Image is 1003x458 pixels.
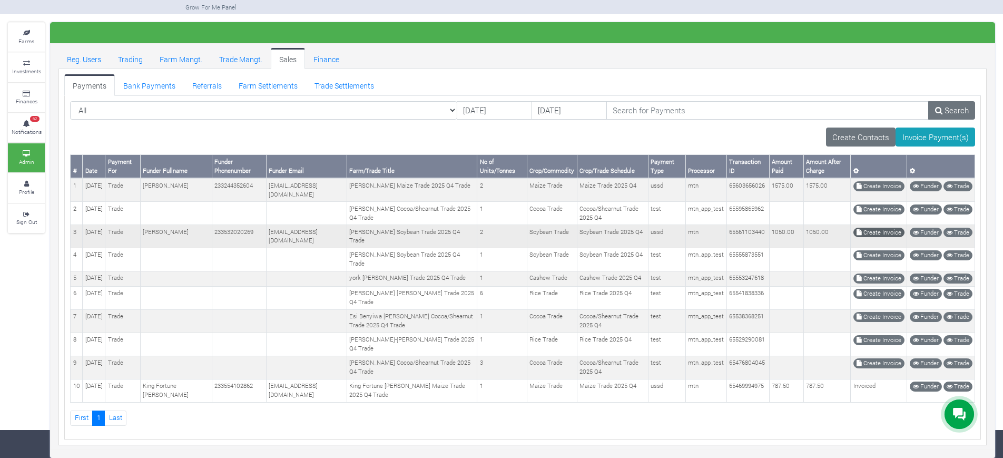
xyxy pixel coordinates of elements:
td: [DATE] [83,286,105,309]
a: Profile [8,173,45,202]
a: Create Invoice [853,358,904,368]
a: Funder [910,250,942,260]
a: Trade [943,181,972,191]
a: Trade [943,289,972,299]
td: test [648,356,685,379]
a: Trade [943,204,972,215]
td: 65538368251 [726,309,769,333]
td: mtn [685,178,726,201]
td: mtn_app_test [685,286,726,309]
td: Rice Trade 2025 Q4 [577,333,648,356]
td: Invoiced [851,379,907,402]
td: 65555873551 [726,248,769,271]
a: Trade [943,228,972,238]
a: Trade [943,382,972,392]
td: 6 [71,286,83,309]
a: Create Invoice [853,204,904,215]
input: DD/MM/YYYY [457,101,532,120]
td: Maize Trade [527,379,577,402]
td: test [648,248,685,271]
small: Finances [16,98,37,105]
th: Crop/Trade Schedule [577,155,648,178]
a: Create Invoice [853,335,904,345]
td: [DATE] [83,333,105,356]
td: 1 [71,178,83,201]
a: Funder [910,358,942,368]
a: 62 Notifications [8,113,45,142]
td: 787.50 [769,379,803,402]
td: mtn_app_test [685,356,726,379]
th: Funder Email [266,155,347,178]
td: 6 [477,286,527,309]
td: [DATE] [83,248,105,271]
small: Notifications [12,128,42,135]
td: Rice Trade [527,286,577,309]
td: Trade [105,248,141,271]
td: [PERSON_NAME] [140,225,212,248]
th: Farm/Trade Title [347,155,477,178]
td: 1 [477,333,527,356]
td: Cocoa Trade [527,202,577,225]
a: Funder [910,204,942,215]
td: test [648,286,685,309]
a: Funder [910,335,942,345]
td: [PERSON_NAME] Cocoa/Shearnut Trade 2025 Q4 Trade [347,202,477,225]
a: First [70,411,93,426]
a: Create Invoice [853,250,904,260]
td: Cashew Trade [527,271,577,286]
a: Reg. Users [58,48,110,69]
td: Trade [105,178,141,201]
td: Trade [105,309,141,333]
nav: Page Navigation [70,411,975,426]
td: 8 [71,333,83,356]
a: Farm Settlements [230,74,306,95]
td: 1 [477,309,527,333]
th: Amount After Charge [803,155,850,178]
td: [DATE] [83,309,105,333]
a: Trade Settlements [306,74,382,95]
td: Trade [105,379,141,402]
a: Create Invoice [853,289,904,299]
a: Trade Mangt. [211,48,271,69]
a: Create Invoice [853,228,904,238]
td: 65469994975 [726,379,769,402]
td: Soybean Trade [527,248,577,271]
td: 233532020269 [212,225,266,248]
th: No of Units/Tonnes [477,155,527,178]
a: Funder [910,274,942,284]
td: mtn_app_test [685,248,726,271]
td: 65476804045 [726,356,769,379]
td: Maize Trade 2025 Q4 [577,178,648,201]
td: 1 [477,248,527,271]
td: Cocoa Trade [527,356,577,379]
td: [DATE] [83,356,105,379]
input: DD/MM/YYYY [532,101,607,120]
td: 2 [477,178,527,201]
td: Maize Trade [527,178,577,201]
td: 65595865962 [726,202,769,225]
a: Trade [943,358,972,368]
th: Funder Phonenumber [212,155,266,178]
td: mtn [685,379,726,402]
td: Rice Trade [527,333,577,356]
small: Grow For Me Panel [185,3,237,11]
td: Cocoa/Shearnut Trade 2025 Q4 [577,356,648,379]
td: [EMAIL_ADDRESS][DOMAIN_NAME] [266,379,347,402]
td: 65529290081 [726,333,769,356]
th: Crop/Commodity [527,155,577,178]
td: [DATE] [83,271,105,286]
td: Soybean Trade 2025 Q4 [577,248,648,271]
td: Trade [105,271,141,286]
small: Farms [18,37,34,45]
td: 1050.00 [803,225,850,248]
td: 3 [477,356,527,379]
a: 1 [92,411,105,426]
td: test [648,202,685,225]
td: King Fortune [PERSON_NAME] [140,379,212,402]
td: [PERSON_NAME] Soybean Trade 2025 Q4 Trade [347,248,477,271]
td: 1575.00 [769,178,803,201]
td: ussd [648,225,685,248]
a: Farm Mangt. [151,48,211,69]
td: [DATE] [83,202,105,225]
th: Transaction ID [726,155,769,178]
